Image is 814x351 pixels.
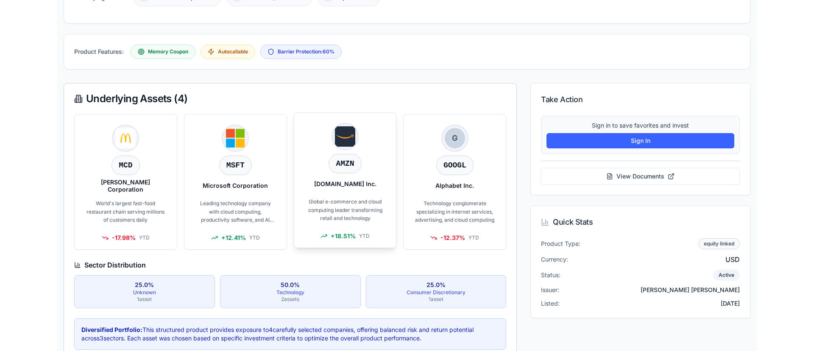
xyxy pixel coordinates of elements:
[112,156,139,175] div: MCD
[440,234,465,242] span: -12.37 %
[74,47,124,56] span: Product Features:
[80,289,209,296] div: Unknown
[541,271,560,279] span: Status:
[546,121,734,130] p: Sign in to save favorites and invest
[541,216,740,228] div: Quick Stats
[371,289,501,296] div: Consumer Discretionary
[468,234,479,241] span: YTD
[139,234,150,241] span: YTD
[371,281,501,289] div: 25.0 %
[541,255,568,264] span: Currency:
[221,234,246,242] span: + 12.41 %
[546,133,734,148] button: Sign In
[371,296,501,303] div: 1 asset
[219,156,252,175] div: MSFT
[80,296,209,303] div: 1 asset
[80,281,209,289] div: 25.0 %
[435,182,474,189] h3: Alphabet Inc.
[725,254,740,265] span: USD
[74,260,506,270] h4: Sector Distribution
[359,233,370,240] span: YTD
[249,234,260,241] span: YTD
[81,326,142,333] strong: Diversified Portfolio:
[81,326,499,343] p: This structured product provides exposure to 4 carefully selected companies, offering balanced ri...
[541,240,580,248] span: Product Type:
[335,126,355,147] img: Amazon.com Inc.
[148,48,188,55] span: Memory Coupon
[226,296,355,303] div: 2 asset s
[329,154,361,173] div: AMZN
[541,168,740,185] button: View Documents
[226,281,355,289] div: 50.0 %
[314,180,376,188] h3: [DOMAIN_NAME] Inc.
[721,299,740,308] span: [DATE]
[541,94,740,106] div: Take Action
[541,286,559,294] span: Issuer:
[225,128,245,148] img: Microsoft Corporation
[115,128,136,148] img: McDonald's Corporation
[713,270,740,281] div: Active
[445,128,465,148] div: G
[304,198,386,223] p: Global e-commerce and cloud computing leader transforming retail and technology
[112,234,136,242] span: -17.98 %
[278,48,335,55] span: Barrier Protection: 60 %
[85,199,167,224] p: World's largest fast-food restaurant chain serving millions of customers daily
[195,199,276,224] p: Leading technology company with cloud computing, productivity software, and AI solutions
[331,232,356,240] span: + 18.51 %
[641,286,740,294] span: [PERSON_NAME] [PERSON_NAME]
[414,199,496,224] p: Technology conglomerate specializing in internet services, advertising, and cloud computing
[85,178,167,193] h3: [PERSON_NAME] Corporation
[203,182,268,189] h3: Microsoft Corporation
[74,94,506,104] div: Underlying Assets ( 4 )
[698,238,740,249] div: equity linked
[226,289,355,296] div: Technology
[218,48,248,55] span: Autocallable
[436,156,474,175] div: GOOGL
[541,299,560,308] span: Listed:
